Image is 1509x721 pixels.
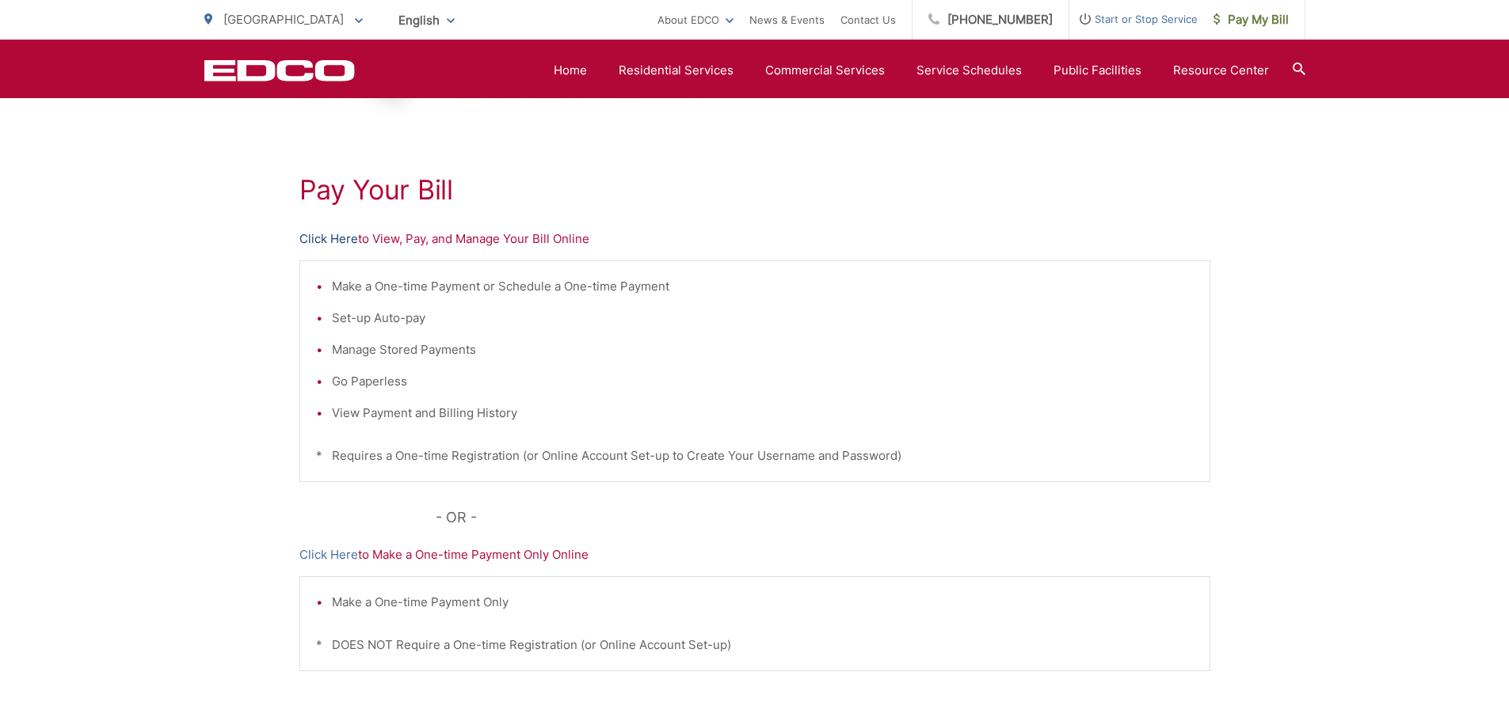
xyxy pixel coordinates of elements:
li: Make a One-time Payment or Schedule a One-time Payment [332,277,1194,296]
span: [GEOGRAPHIC_DATA] [223,12,344,27]
li: Set-up Auto-pay [332,309,1194,328]
li: View Payment and Billing History [332,404,1194,423]
a: EDCD logo. Return to the homepage. [204,59,355,82]
a: Service Schedules [916,61,1022,80]
a: About EDCO [657,10,734,29]
a: News & Events [749,10,825,29]
a: Click Here [299,545,358,564]
a: Public Facilities [1054,61,1141,80]
a: Click Here [299,230,358,249]
a: Home [554,61,587,80]
p: to Make a One-time Payment Only Online [299,545,1210,564]
a: Contact Us [840,10,896,29]
h1: Pay Your Bill [299,174,1210,206]
span: English [387,6,467,34]
a: Resource Center [1173,61,1269,80]
li: Make a One-time Payment Only [332,593,1194,612]
a: Residential Services [619,61,734,80]
a: Commercial Services [765,61,885,80]
p: to View, Pay, and Manage Your Bill Online [299,230,1210,249]
li: Go Paperless [332,372,1194,391]
p: * DOES NOT Require a One-time Registration (or Online Account Set-up) [316,636,1194,655]
p: * Requires a One-time Registration (or Online Account Set-up to Create Your Username and Password) [316,446,1194,465]
li: Manage Stored Payments [332,340,1194,359]
p: - OR - [436,506,1210,529]
span: Pay My Bill [1214,10,1289,29]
